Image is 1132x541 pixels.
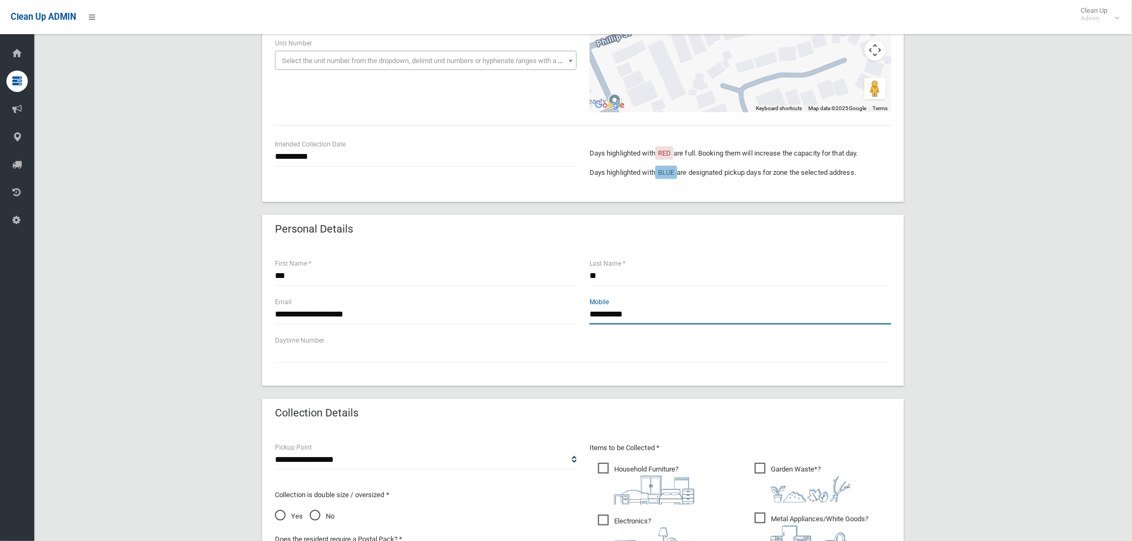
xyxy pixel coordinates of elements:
[11,12,76,22] span: Clean Up ADMIN
[873,105,888,111] a: Terms (opens in new tab)
[771,476,851,503] img: 4fd8a5c772b2c999c83690221e5242e0.png
[262,219,366,239] header: Personal Details
[865,40,886,61] button: Map camera controls
[310,510,334,523] span: No
[1076,6,1119,22] span: Clean Up
[614,465,694,505] i: ?
[771,465,851,503] i: ?
[1081,14,1108,22] small: Admin
[755,463,851,503] span: Garden Waste*
[808,105,867,111] span: Map data ©2025 Google
[275,510,303,523] span: Yes
[592,98,628,112] a: Open this area in Google Maps (opens a new window)
[275,489,577,501] p: Collection is double size / oversized *
[756,105,802,112] button: Keyboard shortcuts
[590,147,891,160] p: Days highlighted with are full. Booking them will increase the capacity for that day.
[590,442,891,454] p: Items to be Collected *
[598,463,694,505] span: Household Furniture
[658,149,671,157] span: RED
[590,166,891,179] p: Days highlighted with are designated pickup days for zone the selected address.
[282,57,581,65] span: Select the unit number from the dropdown, delimit unit numbers or hyphenate ranges with a comma
[614,476,694,505] img: aa9efdbe659d29b613fca23ba79d85cb.png
[592,98,628,112] img: Google
[262,403,371,423] header: Collection Details
[658,168,674,176] span: BLUE
[865,78,886,99] button: Drag Pegman onto the map to open Street View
